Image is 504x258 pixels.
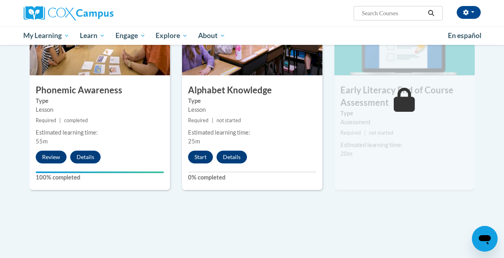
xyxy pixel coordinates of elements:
span: Engage [115,31,146,40]
label: Type [188,97,316,105]
span: En español [448,31,482,40]
span: Required [188,117,208,123]
div: Lesson [188,105,316,114]
div: Estimated learning time: [188,128,316,137]
label: 0% completed [188,173,316,182]
div: Your progress [36,171,164,173]
span: completed [64,117,88,123]
a: Cox Campus [24,6,168,20]
span: | [212,117,213,123]
a: About [193,26,231,45]
h3: Early Literacy End of Course Assessment [334,84,475,109]
span: 55m [36,138,48,145]
a: En español [443,27,487,44]
button: Start [188,151,213,163]
span: Explore [156,31,188,40]
label: Type [36,97,164,105]
span: not started [217,117,241,123]
input: Search Courses [361,8,425,18]
span: My Learning [23,31,69,40]
a: Engage [110,26,151,45]
img: Cox Campus [24,6,113,20]
span: Required [36,117,56,123]
div: Estimated learning time: [340,141,469,149]
span: Required [340,130,361,136]
button: Search [425,8,437,18]
span: Learn [80,31,105,40]
a: Learn [75,26,110,45]
span: | [364,130,366,136]
div: Main menu [18,26,487,45]
div: Assessment [340,118,469,127]
div: Lesson [36,105,164,114]
span: 20m [340,150,352,157]
h3: Alphabet Knowledge [182,84,322,97]
span: not started [369,130,393,136]
button: Account Settings [457,6,481,19]
div: Estimated learning time: [36,128,164,137]
label: 100% completed [36,173,164,182]
span: 25m [188,138,200,145]
button: Details [217,151,247,163]
button: Details [70,151,101,163]
a: Explore [150,26,193,45]
label: Type [340,109,469,118]
span: About [198,31,225,40]
a: My Learning [18,26,75,45]
span: | [59,117,61,123]
button: Review [36,151,67,163]
iframe: Button to launch messaging window [472,226,498,252]
h3: Phonemic Awareness [30,84,170,97]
